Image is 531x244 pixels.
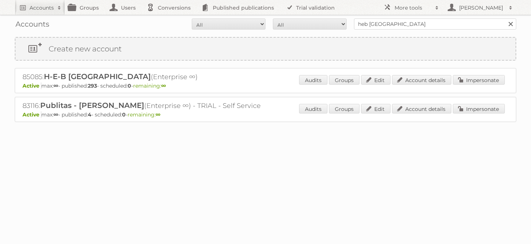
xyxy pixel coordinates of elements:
[156,111,160,118] strong: ∞
[22,72,281,82] h2: 85085: (Enterprise ∞)
[122,111,126,118] strong: 0
[88,111,91,118] strong: 4
[329,75,360,85] a: Groups
[53,111,58,118] strong: ∞
[453,104,505,113] a: Impersonate
[22,82,41,89] span: Active
[15,38,516,60] a: Create new account
[453,75,505,85] a: Impersonate
[44,72,151,81] span: H-E-B [GEOGRAPHIC_DATA]
[29,4,54,11] h2: Accounts
[299,75,327,85] a: Audits
[40,101,144,110] span: Publitas - [PERSON_NAME]
[53,82,58,89] strong: ∞
[395,4,431,11] h2: More tools
[22,101,281,111] h2: 83116: (Enterprise ∞) - TRIAL - Self Service
[361,104,391,113] a: Edit
[22,111,509,118] p: max: - published: - scheduled: -
[299,104,327,113] a: Audits
[457,4,505,11] h2: [PERSON_NAME]
[88,82,97,89] strong: 293
[329,104,360,113] a: Groups
[392,75,451,85] a: Account details
[128,82,131,89] strong: 0
[361,75,391,85] a: Edit
[392,104,451,113] a: Account details
[22,111,41,118] span: Active
[22,82,509,89] p: max: - published: - scheduled: -
[128,111,160,118] span: remaining:
[133,82,166,89] span: remaining:
[161,82,166,89] strong: ∞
